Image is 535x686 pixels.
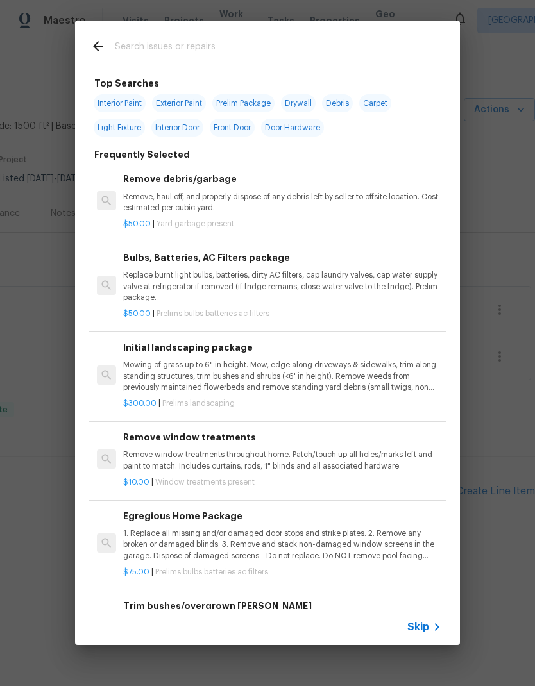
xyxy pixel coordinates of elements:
[407,621,429,633] span: Skip
[123,308,441,319] p: |
[322,94,353,112] span: Debris
[123,478,149,486] span: $10.00
[123,399,157,407] span: $300.00
[123,172,441,186] h6: Remove debris/garbage
[123,192,441,213] p: Remove, haul off, and properly dispose of any debris left by seller to offsite location. Cost est...
[123,340,441,355] h6: Initial landscaping package
[155,478,255,486] span: Window treatments present
[123,220,151,228] span: $50.00
[123,567,441,578] p: |
[123,360,441,392] p: Mowing of grass up to 6" in height. Mow, edge along driveways & sidewalks, trim along standing st...
[210,119,255,137] span: Front Door
[94,76,159,90] h6: Top Searches
[94,94,146,112] span: Interior Paint
[123,219,441,230] p: |
[123,310,151,317] span: $50.00
[157,220,234,228] span: Yard garbage present
[261,119,324,137] span: Door Hardware
[123,599,441,613] h6: Trim bushes/overgrown [PERSON_NAME]
[155,568,268,576] span: Prelims bulbs batteries ac filters
[359,94,391,112] span: Carpet
[123,568,149,576] span: $75.00
[123,398,441,409] p: |
[123,251,441,265] h6: Bulbs, Batteries, AC Filters package
[152,94,206,112] span: Exterior Paint
[123,270,441,303] p: Replace burnt light bulbs, batteries, dirty AC filters, cap laundry valves, cap water supply valv...
[94,147,190,162] h6: Frequently Selected
[162,399,235,407] span: Prelims landscaping
[123,430,441,444] h6: Remove window treatments
[123,509,441,523] h6: Egregious Home Package
[123,528,441,561] p: 1. Replace all missing and/or damaged door stops and strike plates. 2. Remove any broken or damag...
[151,119,203,137] span: Interior Door
[281,94,316,112] span: Drywall
[123,477,441,488] p: |
[123,449,441,471] p: Remove window treatments throughout home. Patch/touch up all holes/marks left and paint to match....
[115,38,387,58] input: Search issues or repairs
[212,94,275,112] span: Prelim Package
[94,119,145,137] span: Light Fixture
[157,310,269,317] span: Prelims bulbs batteries ac filters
